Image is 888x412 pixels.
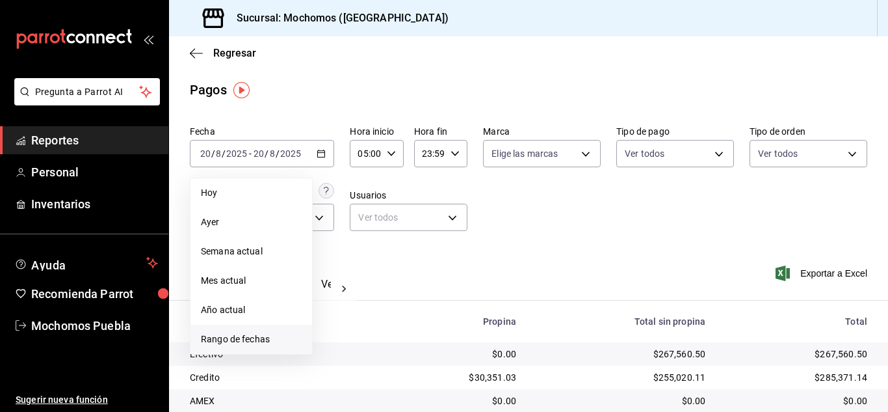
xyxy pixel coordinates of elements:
[16,393,158,407] span: Sugerir nueva función
[397,316,516,327] div: Propina
[31,255,141,271] span: Ayuda
[491,147,558,160] span: Elige las marcas
[397,394,516,407] div: $0.00
[483,127,601,136] label: Marca
[226,148,248,159] input: ----
[190,127,334,136] label: Fecha
[211,148,215,159] span: /
[35,85,140,99] span: Pregunta a Parrot AI
[201,333,302,346] span: Rango de fechas
[414,127,467,136] label: Hora fin
[321,278,370,300] button: Ver pagos
[143,34,153,44] button: open_drawer_menu
[31,195,158,213] span: Inventarios
[190,394,376,407] div: AMEX
[616,127,734,136] label: Tipo de pago
[537,394,705,407] div: $0.00
[265,148,268,159] span: /
[226,10,449,26] h3: Sucursal: Mochomos ([GEOGRAPHIC_DATA])
[750,127,867,136] label: Tipo de orden
[190,80,227,100] div: Pagos
[758,147,798,160] span: Ver todos
[537,348,705,361] div: $267,560.50
[201,215,302,229] span: Ayer
[31,317,158,335] span: Mochomos Puebla
[190,371,376,384] div: Credito
[625,147,664,160] span: Ver todos
[269,148,276,159] input: --
[249,148,252,159] span: -
[726,394,867,407] div: $0.00
[213,47,256,59] span: Regresar
[778,266,867,281] button: Exportar a Excel
[14,78,160,105] button: Pregunta a Parrot AI
[31,131,158,149] span: Reportes
[350,191,467,200] label: Usuarios
[201,274,302,288] span: Mes actual
[350,204,467,231] div: Ver todos
[276,148,280,159] span: /
[350,127,403,136] label: Hora inicio
[215,148,222,159] input: --
[397,348,516,361] div: $0.00
[31,285,158,303] span: Recomienda Parrot
[31,163,158,181] span: Personal
[537,316,705,327] div: Total sin propina
[253,148,265,159] input: --
[201,303,302,317] span: Año actual
[222,148,226,159] span: /
[200,148,211,159] input: --
[233,82,250,98] img: Tooltip marker
[201,186,302,200] span: Hoy
[280,148,302,159] input: ----
[9,94,160,108] a: Pregunta a Parrot AI
[537,371,705,384] div: $255,020.11
[726,348,867,361] div: $267,560.50
[726,316,867,327] div: Total
[190,47,256,59] button: Regresar
[201,245,302,258] span: Semana actual
[726,371,867,384] div: $285,371.14
[397,371,516,384] div: $30,351.03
